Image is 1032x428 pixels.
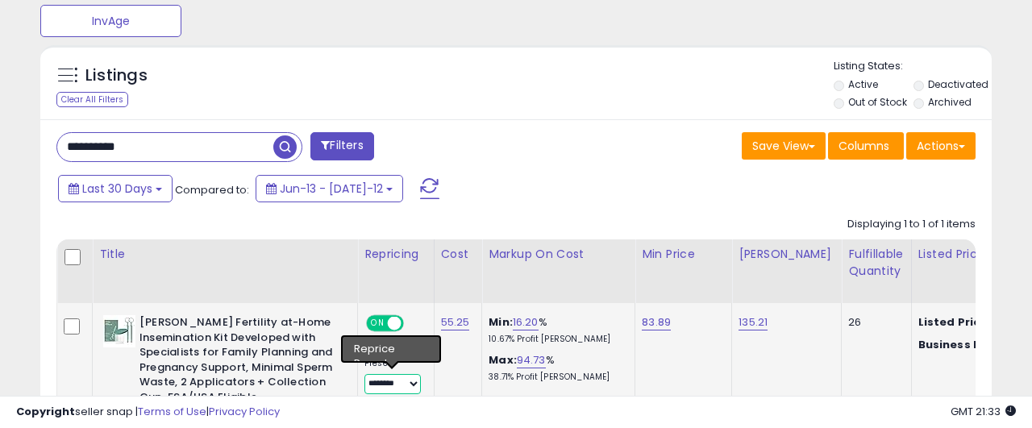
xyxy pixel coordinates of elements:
[441,246,476,263] div: Cost
[906,132,976,160] button: Actions
[40,5,181,37] button: InvAge
[402,317,427,330] span: OFF
[848,315,898,330] div: 26
[489,314,513,330] b: Min:
[513,314,539,330] a: 16.20
[834,59,992,74] p: Listing States:
[739,314,768,330] a: 135.21
[364,340,422,355] div: Win BuyBox
[175,182,249,197] span: Compared to:
[310,132,373,160] button: Filters
[209,404,280,419] a: Privacy Policy
[280,181,383,197] span: Jun-13 - [DATE]-12
[642,246,725,263] div: Min Price
[489,246,628,263] div: Markup on Cost
[16,404,75,419] strong: Copyright
[364,358,422,394] div: Preset:
[642,314,671,330] a: 83.89
[918,337,1007,352] b: Business Price:
[99,246,351,263] div: Title
[256,175,403,202] button: Jun-13 - [DATE]-12
[489,352,517,368] b: Max:
[56,92,128,107] div: Clear All Filters
[918,314,992,330] b: Listed Price:
[58,175,173,202] button: Last 30 Days
[103,315,135,347] img: 41N5MprE-aL._SL40_.jpg
[85,64,148,87] h5: Listings
[489,315,622,345] div: %
[847,217,976,232] div: Displaying 1 to 1 of 1 items
[848,77,878,91] label: Active
[742,132,826,160] button: Save View
[441,314,470,330] a: 55.25
[489,334,622,345] p: 10.67% Profit [PERSON_NAME]
[489,353,622,383] div: %
[82,181,152,197] span: Last 30 Days
[848,95,907,109] label: Out of Stock
[368,317,388,330] span: ON
[828,132,904,160] button: Columns
[838,138,889,154] span: Columns
[848,246,904,280] div: Fulfillable Quantity
[364,246,427,263] div: Repricing
[928,95,972,109] label: Archived
[16,405,280,420] div: seller snap | |
[139,315,335,409] b: [PERSON_NAME] Fertility at-Home Insemination Kit Developed with Specialists for Family Planning a...
[951,404,1016,419] span: 2025-08-12 21:33 GMT
[739,246,834,263] div: [PERSON_NAME]
[517,352,546,368] a: 94.73
[138,404,206,419] a: Terms of Use
[928,77,988,91] label: Deactivated
[482,239,635,303] th: The percentage added to the cost of goods (COGS) that forms the calculator for Min & Max prices.
[489,372,622,383] p: 38.71% Profit [PERSON_NAME]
